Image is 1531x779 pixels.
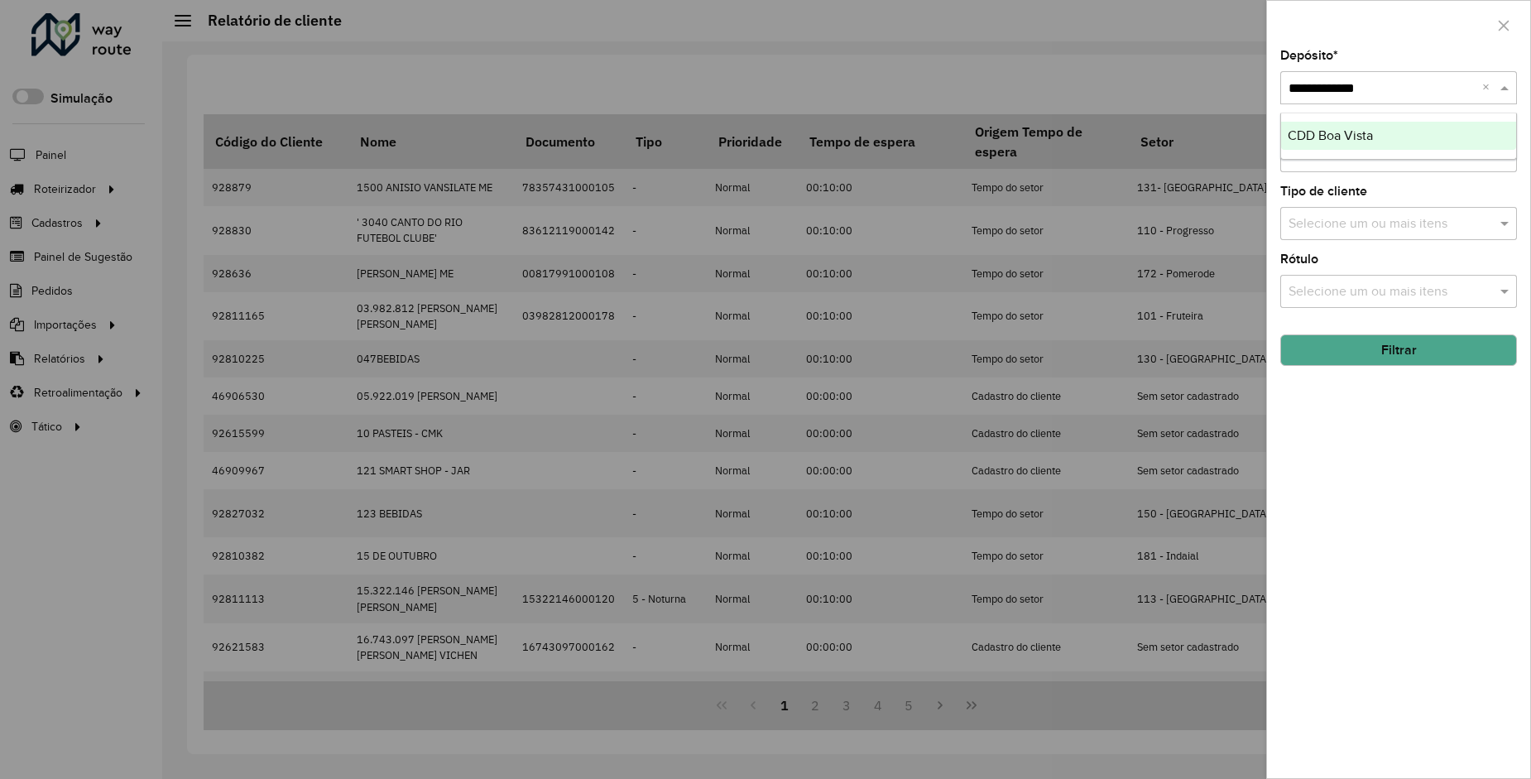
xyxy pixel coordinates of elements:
label: Tipo de cliente [1280,181,1367,201]
label: Depósito [1280,46,1338,65]
span: CDD Boa Vista [1288,128,1373,142]
span: Clear all [1482,78,1496,98]
ng-dropdown-panel: Options list [1280,113,1517,160]
button: Filtrar [1280,334,1517,366]
label: Rótulo [1280,249,1318,269]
